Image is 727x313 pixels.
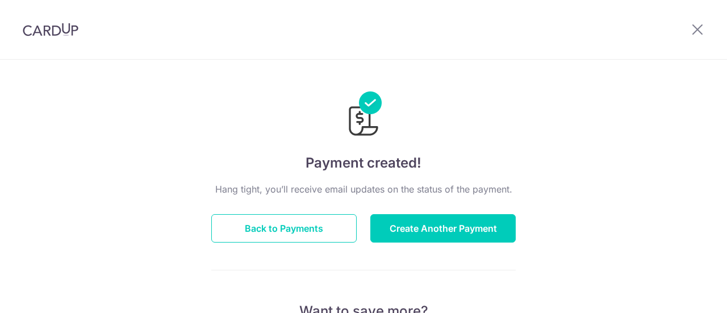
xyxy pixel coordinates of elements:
img: CardUp [23,23,78,36]
h4: Payment created! [211,153,516,173]
img: Payments [345,91,382,139]
button: Create Another Payment [370,214,516,243]
iframe: Opens a widget where you can find more information [654,279,716,307]
p: Hang tight, you’ll receive email updates on the status of the payment. [211,182,516,196]
button: Back to Payments [211,214,357,243]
